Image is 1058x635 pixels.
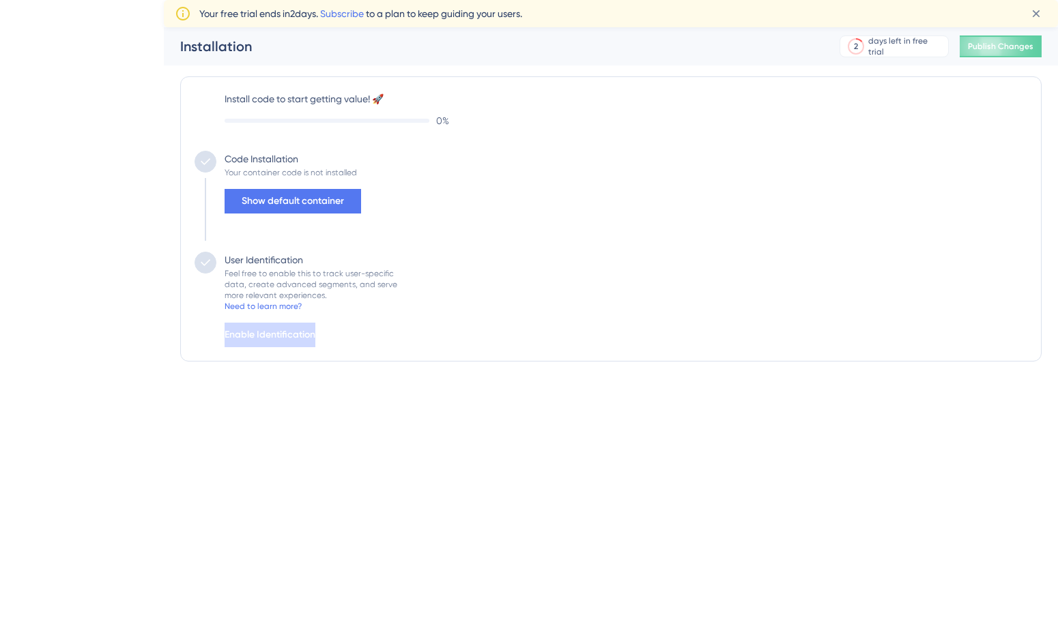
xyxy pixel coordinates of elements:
label: Install code to start getting value! 🚀 [225,91,1027,107]
div: User Identification [225,252,303,268]
span: Your free trial ends in 2 days. to a plan to keep guiding your users. [199,5,522,22]
span: Show default container [242,193,344,209]
a: Subscribe [320,8,364,19]
div: Code Installation [225,151,298,167]
div: 2 [854,41,858,52]
div: Your container code is not installed [225,167,357,178]
button: Enable Identification [225,323,315,347]
div: Need to learn more? [225,301,302,312]
div: days left in free trial [868,35,944,57]
span: Publish Changes [968,41,1033,52]
span: 0 % [436,113,449,129]
div: Installation [180,37,805,56]
button: Show default container [225,189,361,213]
div: Feel free to enable this to track user-specific data, create advanced segments, and serve more re... [225,268,397,301]
span: Enable Identification [225,327,315,343]
button: Publish Changes [960,35,1042,57]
